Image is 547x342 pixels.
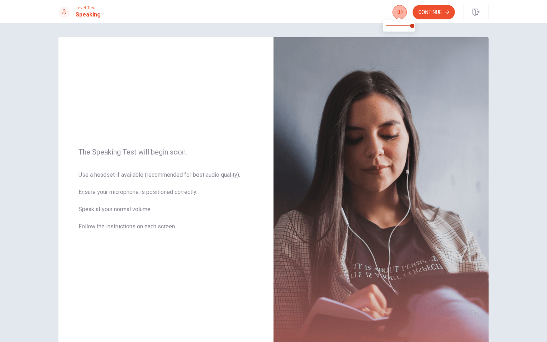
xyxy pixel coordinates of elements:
span: The Speaking Test will begin soon. [79,148,253,156]
h1: Speaking [76,10,101,19]
span: Use a headset if available (recommended for best audio quality). Ensure your microphone is positi... [79,171,253,239]
button: Continue [413,5,455,19]
span: Level Test [76,5,101,10]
